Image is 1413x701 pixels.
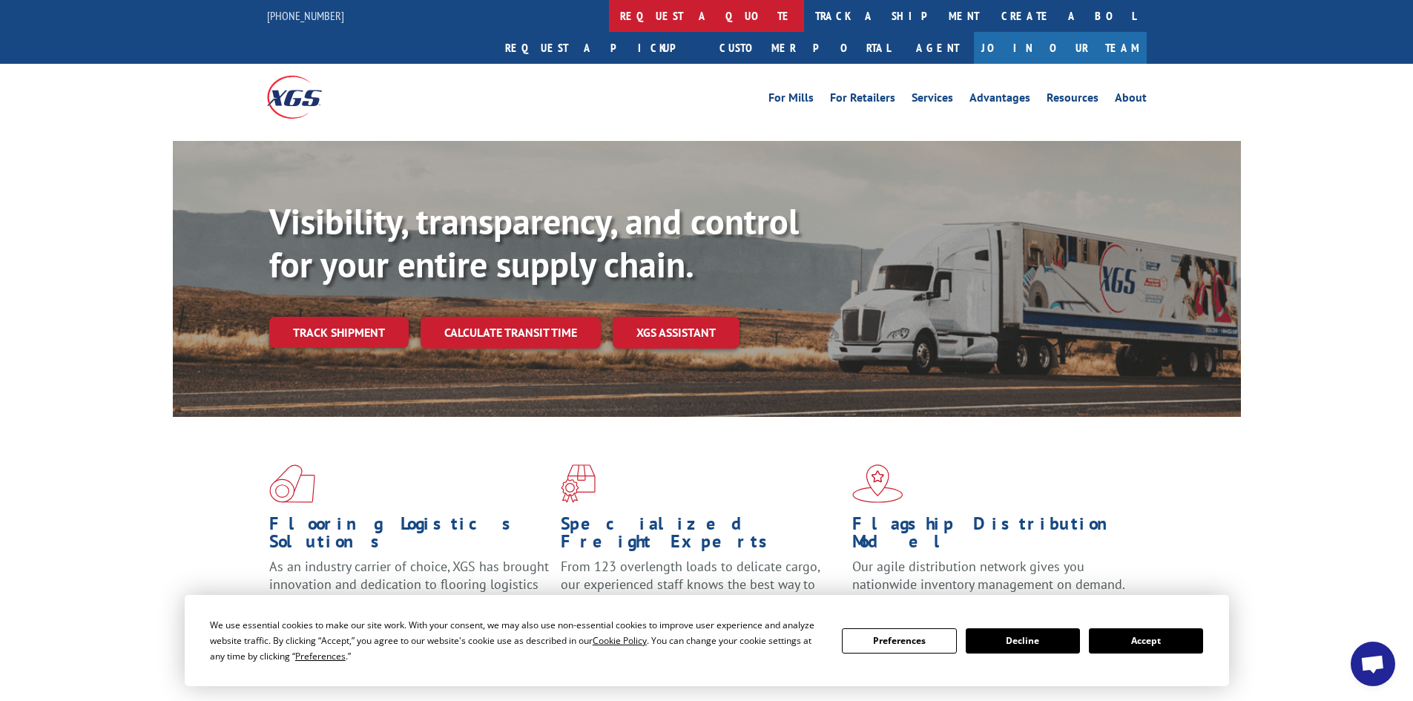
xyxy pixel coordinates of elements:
[852,515,1133,558] h1: Flagship Distribution Model
[269,317,409,348] a: Track shipment
[494,32,708,64] a: Request a pickup
[974,32,1147,64] a: Join Our Team
[561,515,841,558] h1: Specialized Freight Experts
[901,32,974,64] a: Agent
[561,464,596,503] img: xgs-icon-focused-on-flooring-red
[708,32,901,64] a: Customer Portal
[768,92,814,108] a: For Mills
[267,8,344,23] a: [PHONE_NUMBER]
[210,617,824,664] div: We use essential cookies to make our site work. With your consent, we may also use non-essential ...
[295,650,346,662] span: Preferences
[966,628,1080,654] button: Decline
[593,634,647,647] span: Cookie Policy
[830,92,895,108] a: For Retailers
[912,92,953,108] a: Services
[1089,628,1203,654] button: Accept
[269,198,799,287] b: Visibility, transparency, and control for your entire supply chain.
[421,317,601,349] a: Calculate transit time
[561,558,841,624] p: From 123 overlength loads to delicate cargo, our experienced staff knows the best way to move you...
[852,558,1125,593] span: Our agile distribution network gives you nationwide inventory management on demand.
[1115,92,1147,108] a: About
[185,595,1229,686] div: Cookie Consent Prompt
[1351,642,1395,686] a: Open chat
[1047,92,1099,108] a: Resources
[969,92,1030,108] a: Advantages
[269,558,549,611] span: As an industry carrier of choice, XGS has brought innovation and dedication to flooring logistics...
[842,628,956,654] button: Preferences
[269,515,550,558] h1: Flooring Logistics Solutions
[613,317,740,349] a: XGS ASSISTANT
[269,464,315,503] img: xgs-icon-total-supply-chain-intelligence-red
[852,464,903,503] img: xgs-icon-flagship-distribution-model-red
